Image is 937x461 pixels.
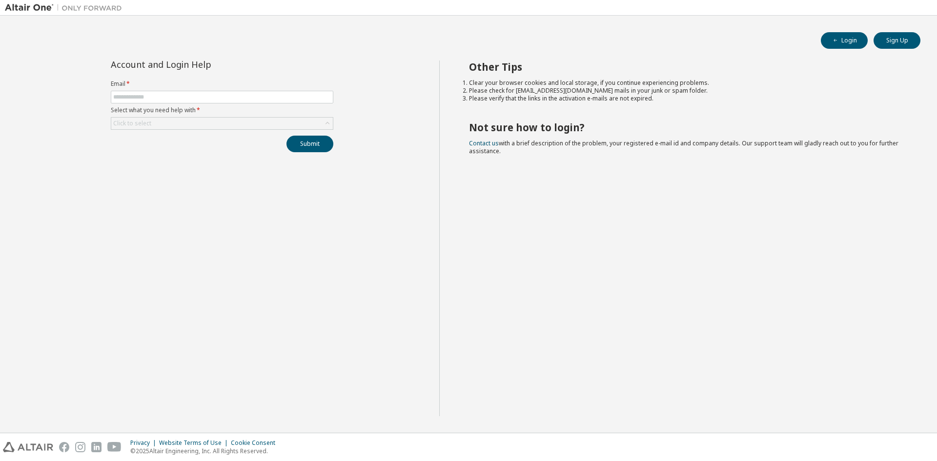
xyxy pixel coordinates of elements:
img: altair_logo.svg [3,442,53,452]
li: Clear your browser cookies and local storage, if you continue experiencing problems. [469,79,903,87]
img: facebook.svg [59,442,69,452]
img: youtube.svg [107,442,122,452]
img: Altair One [5,3,127,13]
p: © 2025 Altair Engineering, Inc. All Rights Reserved. [130,447,281,455]
img: instagram.svg [75,442,85,452]
span: with a brief description of the problem, your registered e-mail id and company details. Our suppo... [469,139,898,155]
label: Email [111,80,333,88]
a: Contact us [469,139,499,147]
button: Submit [286,136,333,152]
button: Sign Up [874,32,920,49]
button: Login [821,32,868,49]
h2: Other Tips [469,60,903,73]
div: Account and Login Help [111,60,289,68]
img: linkedin.svg [91,442,102,452]
label: Select what you need help with [111,106,333,114]
li: Please check for [EMAIL_ADDRESS][DOMAIN_NAME] mails in your junk or spam folder. [469,87,903,95]
div: Website Terms of Use [159,439,231,447]
h2: Not sure how to login? [469,121,903,134]
div: Click to select [113,120,151,127]
div: Click to select [111,118,333,129]
div: Cookie Consent [231,439,281,447]
div: Privacy [130,439,159,447]
li: Please verify that the links in the activation e-mails are not expired. [469,95,903,102]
